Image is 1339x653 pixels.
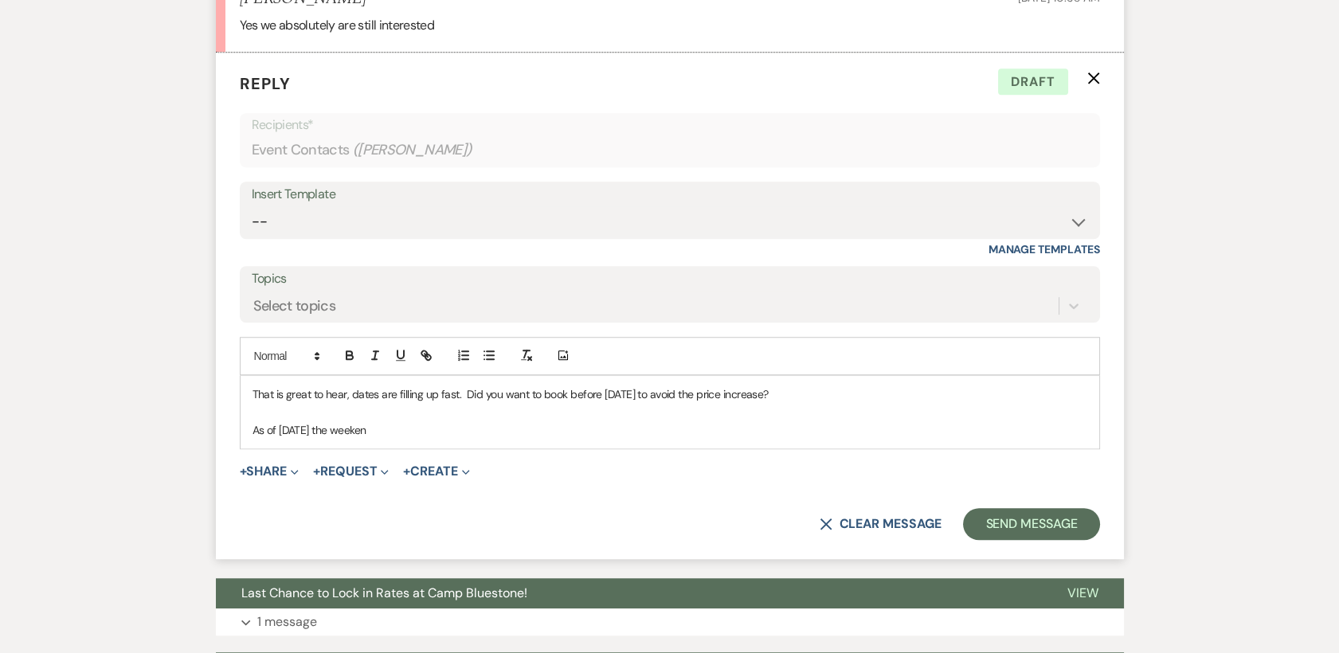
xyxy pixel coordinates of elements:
[820,518,941,530] button: Clear message
[313,465,320,478] span: +
[253,295,336,316] div: Select topics
[241,585,527,601] span: Last Chance to Lock in Rates at Camp Bluestone!
[252,115,1088,135] p: Recipients*
[353,139,472,161] span: ( [PERSON_NAME] )
[963,508,1099,540] button: Send Message
[240,73,291,94] span: Reply
[240,465,247,478] span: +
[403,465,410,478] span: +
[216,608,1124,635] button: 1 message
[216,578,1042,608] button: Last Chance to Lock in Rates at Camp Bluestone!
[253,385,1087,403] p: That is great to hear, dates are filling up fast. Did you want to book before [DATE] to avoid the...
[313,465,389,478] button: Request
[253,421,1087,439] p: As of [DATE] the weeken
[252,183,1088,206] div: Insert Template
[403,465,469,478] button: Create
[989,242,1100,256] a: Manage Templates
[1067,585,1098,601] span: View
[240,465,300,478] button: Share
[257,612,317,632] p: 1 message
[240,15,1100,36] p: Yes we absolutely are still interested
[252,268,1088,291] label: Topics
[998,68,1068,96] span: Draft
[252,135,1088,166] div: Event Contacts
[1042,578,1124,608] button: View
